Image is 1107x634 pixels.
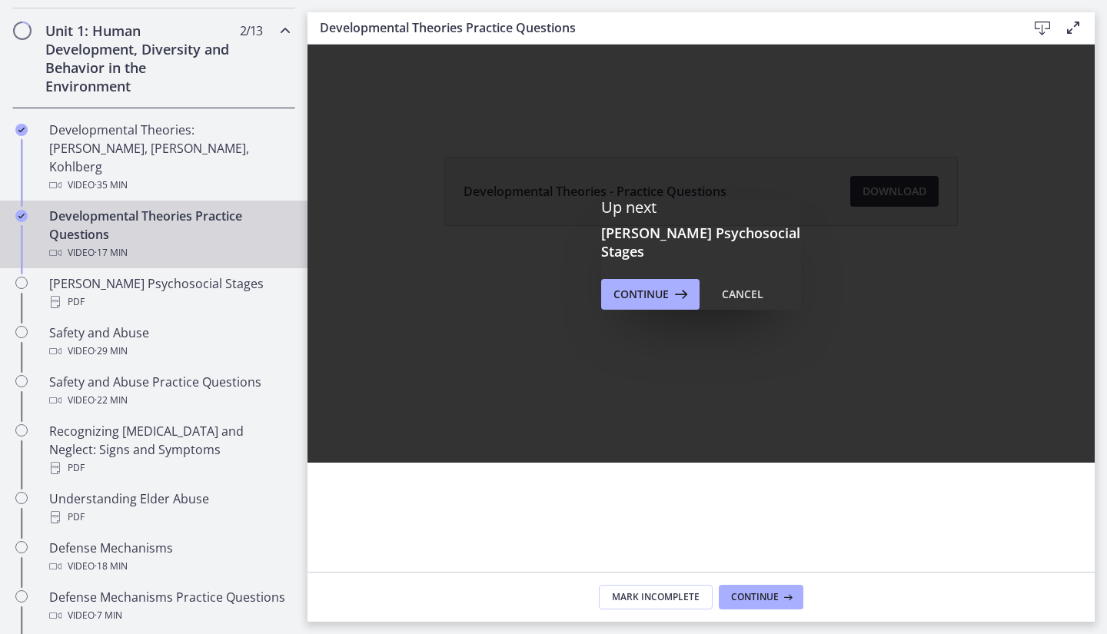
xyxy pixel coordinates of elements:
div: Recognizing [MEDICAL_DATA] and Neglect: Signs and Symptoms [49,422,289,477]
button: Continue [719,585,803,609]
div: Safety and Abuse Practice Questions [49,373,289,410]
div: Cancel [722,285,763,304]
div: PDF [49,508,289,526]
span: · 7 min [95,606,122,625]
button: Continue [601,279,700,310]
div: PDF [49,293,289,311]
div: Video [49,557,289,576]
div: Video [49,342,289,360]
span: · 17 min [95,244,128,262]
span: · 29 min [95,342,128,360]
div: Video [49,391,289,410]
div: Safety and Abuse [49,324,289,360]
div: Video [49,244,289,262]
div: Understanding Elder Abuse [49,490,289,526]
button: Cancel [710,279,776,310]
i: Completed [15,210,28,222]
h3: Developmental Theories Practice Questions [320,18,1002,37]
h3: [PERSON_NAME] Psychosocial Stages [601,224,801,261]
p: Up next [601,198,801,217]
h2: Unit 1: Human Development, Diversity and Behavior in the Environment [45,22,233,95]
button: Mark Incomplete [599,585,713,609]
span: · 22 min [95,391,128,410]
div: Developmental Theories: [PERSON_NAME], [PERSON_NAME], Kohlberg [49,121,289,194]
span: Continue [731,591,779,603]
div: Defense Mechanisms [49,539,289,576]
div: [PERSON_NAME] Psychosocial Stages [49,274,289,311]
div: Video [49,176,289,194]
span: Mark Incomplete [612,591,700,603]
span: Continue [613,285,669,304]
div: Developmental Theories Practice Questions [49,207,289,262]
div: PDF [49,459,289,477]
span: 2 / 13 [240,22,262,40]
span: · 18 min [95,557,128,576]
span: · 35 min [95,176,128,194]
div: Defense Mechanisms Practice Questions [49,588,289,625]
i: Completed [15,124,28,136]
div: Video [49,606,289,625]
